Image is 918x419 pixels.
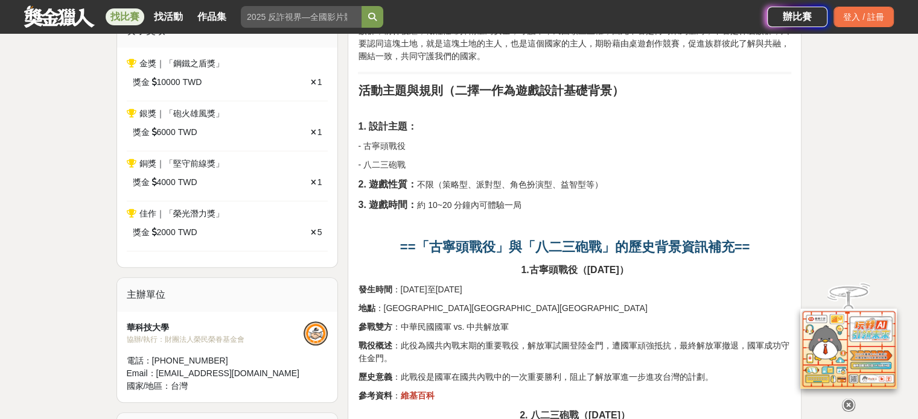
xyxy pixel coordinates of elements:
[521,265,628,275] strong: 1.古寧頭戰役（[DATE]）
[106,8,144,25] a: 找比賽
[127,367,304,380] div: Email： [EMAIL_ADDRESS][DOMAIN_NAME]
[133,176,150,189] span: 獎金
[157,76,180,89] span: 10000
[178,126,197,139] span: TWD
[117,278,338,312] div: 主辦單位
[133,76,150,89] span: 獎金
[358,322,509,332] span: ：中華民國國軍 vs. 中共解放軍
[133,126,150,139] span: 獎金
[317,177,322,187] span: 1
[358,84,623,97] strong: 活動主題與規則（二擇一作為遊戲設計基礎背景）
[358,303,375,313] strong: 地點
[358,372,392,382] strong: 歷史意義
[157,226,176,239] span: 2000
[358,200,417,210] strong: 3. 遊戲時間：
[139,109,224,118] span: 銀獎｜「砲火雄風獎」
[358,341,392,350] strong: 戰役概述
[767,7,827,27] a: 辦比賽
[171,381,188,391] span: 台灣
[241,6,362,28] input: 2025 反詐視界—全國影片競賽
[358,372,713,382] span: ：此戰役是國軍在國共內戰中的一次重要勝利，阻止了解放軍進一步進攻台灣的計劃。
[157,176,176,189] span: 4000
[358,285,462,294] span: ：[DATE]至[DATE]
[133,226,150,239] span: 獎金
[358,121,417,131] strong: 1. 設計主題：
[157,126,176,139] span: 6000
[127,321,304,334] div: 華科技大學
[358,179,417,189] strong: 2. 遊戲性質：
[400,391,434,400] a: 維基百科
[127,381,171,391] span: 國家/地區：
[178,176,197,189] span: TWD
[358,303,647,313] span: ：[GEOGRAPHIC_DATA][GEOGRAPHIC_DATA][GEOGRAPHIC_DATA]
[358,391,392,400] strong: 參考資料
[182,76,202,89] span: TWD
[149,8,188,25] a: 找活動
[193,8,231,25] a: 作品集
[358,159,791,171] p: - 八二三砲戰
[317,127,322,137] span: 1
[358,322,392,332] strong: 參戰雙方
[400,239,750,254] strong: ==「古寧頭戰役」與「八二三砲戰」的歷史背景資訊補充==
[358,285,392,294] strong: 發生時間
[139,58,224,68] span: 金獎｜「鋼鐵之盾獎」
[127,354,304,367] div: 電話： [PHONE_NUMBER]
[358,341,789,363] span: ：此役為國共內戰末期的重要戰役，解放軍試圖登陸金門，遭國軍頑強抵抗，最終解放軍撤退，國軍成功守住金門。
[139,209,224,218] span: 佳作｜「榮光潛力獎」
[358,140,791,153] p: - 古寧頭戰役
[834,7,894,27] div: 登入 / 註冊
[139,159,224,168] span: 銅獎｜「堅守前線獎」
[127,334,304,345] div: 協辦/執行： 財團法人榮民榮眷基金會
[317,227,322,237] span: 5
[358,198,791,212] p: 約 10~20 分鐘內可體驗一局
[800,309,897,389] img: d2146d9a-e6f6-4337-9592-8cefde37ba6b.png
[178,226,197,239] span: TWD
[317,77,322,87] span: 1
[358,391,400,400] span: ：
[358,177,791,192] p: 不限（策略型、派對型、角色扮演型、益智型等）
